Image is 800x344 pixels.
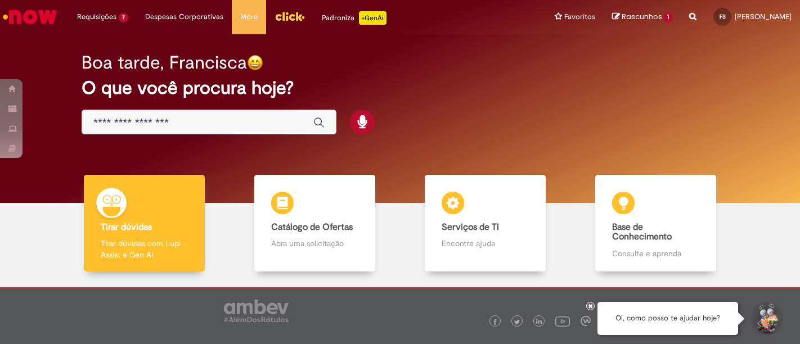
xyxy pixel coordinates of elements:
h2: Boa tarde, Francisca [82,53,247,73]
img: happy-face.png [247,55,263,71]
b: Base de Conhecimento [612,221,672,243]
p: Encontre ajuda [442,238,528,249]
img: logo_footer_facebook.png [492,319,498,325]
span: FS [720,13,726,20]
a: Base de Conhecimento Consulte e aprenda [570,175,741,272]
p: +GenAi [359,11,386,25]
span: 1 [664,12,672,22]
p: Abra uma solicitação [271,238,358,249]
a: Catálogo de Ofertas Abra uma solicitação [230,175,400,272]
b: Tirar dúvidas [101,221,152,233]
img: ServiceNow [1,6,59,28]
p: Tirar dúvidas com Lupi Assist e Gen Ai [101,238,187,260]
img: logo_footer_ambev_rotulo_gray.png [224,300,289,322]
span: Rascunhos [622,11,662,22]
span: Despesas Corporativas [145,11,223,22]
span: 7 [119,13,128,22]
img: logo_footer_twitter.png [514,319,520,325]
b: Catálogo de Ofertas [271,221,353,233]
span: More [240,11,258,22]
img: logo_footer_youtube.png [555,314,570,328]
img: click_logo_yellow_360x200.png [275,8,305,25]
div: Padroniza [322,11,386,25]
span: Requisições [77,11,116,22]
a: Rascunhos [612,12,672,22]
span: [PERSON_NAME] [735,12,792,21]
b: Serviços de TI [442,221,499,233]
img: logo_footer_workplace.png [581,316,591,326]
h2: O que você procura hoje? [82,78,718,98]
button: Iniciar Conversa de Suporte [749,302,783,336]
img: logo_footer_linkedin.png [536,319,542,325]
a: Serviços de TI Encontre ajuda [400,175,570,272]
a: Tirar dúvidas Tirar dúvidas com Lupi Assist e Gen Ai [59,175,230,272]
span: Favoritos [564,11,595,22]
p: Consulte e aprenda [612,248,699,259]
div: Oi, como posso te ajudar hoje? [597,302,738,335]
